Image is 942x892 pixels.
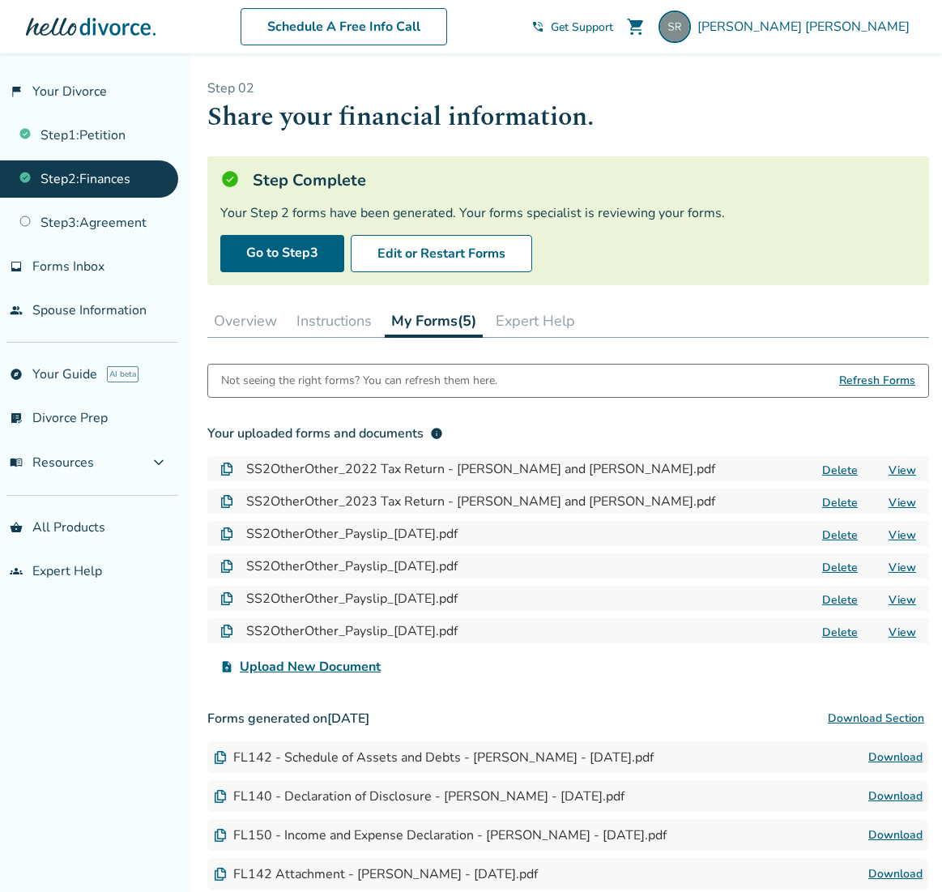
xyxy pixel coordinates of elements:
[220,625,233,638] img: Document
[107,366,139,382] span: AI beta
[817,494,863,511] button: Delete
[246,589,458,608] h4: SS2OtherOther_Payslip_[DATE].pdf
[207,97,929,137] h1: Share your financial information.
[207,79,929,97] p: Step 0 2
[868,787,923,806] a: Download
[817,591,863,608] button: Delete
[290,305,378,337] button: Instructions
[839,365,915,397] span: Refresh Forms
[889,463,916,478] a: View
[220,495,233,508] img: Document
[10,368,23,381] span: explore
[214,829,227,842] img: Document
[10,85,23,98] span: flag_2
[214,790,227,803] img: Document
[889,592,916,608] a: View
[214,865,538,883] div: FL142 Attachment - [PERSON_NAME] - [DATE].pdf
[385,305,483,338] button: My Forms(5)
[889,495,916,510] a: View
[10,304,23,317] span: people
[817,527,863,544] button: Delete
[214,751,227,764] img: Document
[246,557,458,576] h4: SS2OtherOther_Payslip_[DATE].pdf
[817,462,863,479] button: Delete
[626,17,646,36] span: shopping_cart
[10,521,23,534] span: shopping_basket
[220,592,233,605] img: Document
[531,19,613,35] a: phone_in_talkGet Support
[889,625,916,640] a: View
[697,18,916,36] span: [PERSON_NAME] [PERSON_NAME]
[207,305,283,337] button: Overview
[430,427,443,440] span: info
[32,258,104,275] span: Forms Inbox
[889,560,916,575] a: View
[220,527,233,540] img: Document
[659,11,691,43] img: sarahdelaneyross@gmail.com
[10,260,23,273] span: inbox
[220,660,233,673] span: upload_file
[246,459,715,479] h4: SS2OtherOther_2022 Tax Return - [PERSON_NAME] and [PERSON_NAME].pdf
[489,305,582,337] button: Expert Help
[220,204,916,222] div: Your Step 2 forms have been generated. Your forms specialist is reviewing your forms.
[207,424,443,443] div: Your uploaded forms and documents
[220,463,233,476] img: Document
[10,412,23,425] span: list_alt_check
[351,235,532,272] button: Edit or Restart Forms
[817,559,863,576] button: Delete
[214,749,654,766] div: FL142 - Schedule of Assets and Debts - [PERSON_NAME] - [DATE].pdf
[889,527,916,543] a: View
[253,169,366,191] h5: Step Complete
[240,657,381,676] span: Upload New Document
[10,454,94,472] span: Resources
[246,524,458,544] h4: SS2OtherOther_Payslip_[DATE].pdf
[220,235,344,272] a: Go to Step3
[551,19,613,35] span: Get Support
[823,702,929,735] button: Download Section
[861,814,942,892] iframe: Chat Widget
[214,787,624,805] div: FL140 - Declaration of Disclosure - [PERSON_NAME] - [DATE].pdf
[868,748,923,767] a: Download
[241,8,447,45] a: Schedule A Free Info Call
[214,826,667,844] div: FL150 - Income and Expense Declaration - [PERSON_NAME] - [DATE].pdf
[531,20,544,33] span: phone_in_talk
[221,365,497,397] div: Not seeing the right forms? You can refresh them here.
[246,621,458,641] h4: SS2OtherOther_Payslip_[DATE].pdf
[214,868,227,881] img: Document
[10,456,23,469] span: menu_book
[10,565,23,578] span: groups
[207,702,929,735] h3: Forms generated on [DATE]
[149,453,168,472] span: expand_more
[220,560,233,573] img: Document
[817,624,863,641] button: Delete
[246,492,715,511] h4: SS2OtherOther_2023 Tax Return - [PERSON_NAME] and [PERSON_NAME].pdf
